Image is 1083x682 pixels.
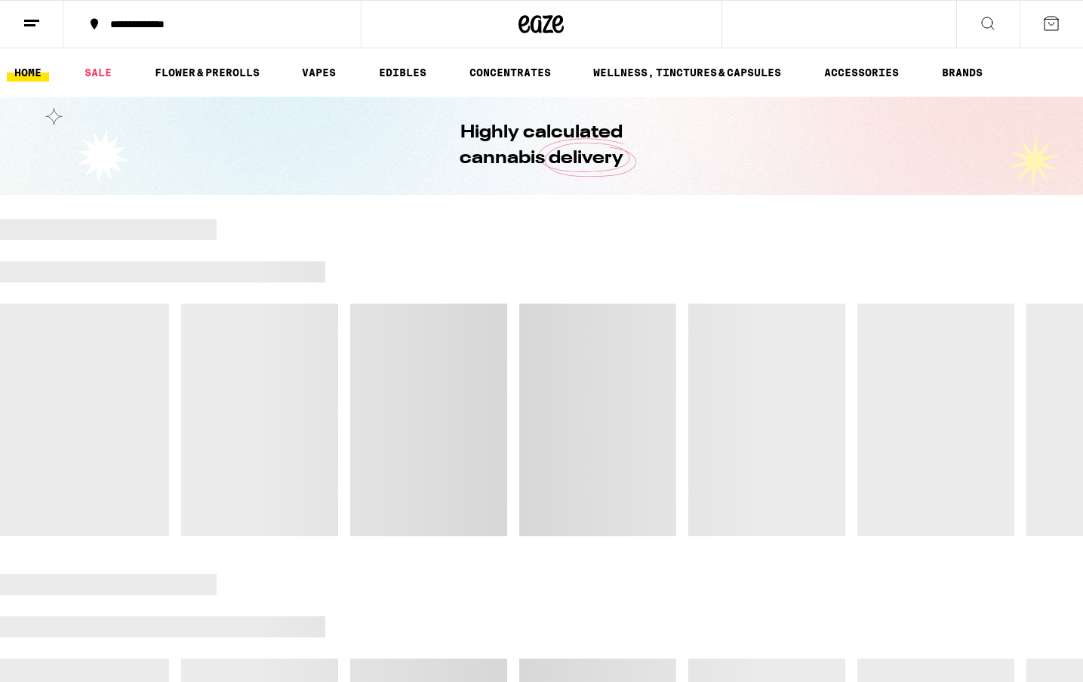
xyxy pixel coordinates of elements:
[7,63,49,82] a: HOME
[371,63,434,82] a: EDIBLES
[147,63,267,82] a: FLOWER & PREROLLS
[817,63,906,82] a: ACCESSORIES
[586,63,789,82] a: WELLNESS, TINCTURES & CAPSULES
[417,120,666,171] h1: Highly calculated cannabis delivery
[462,63,558,82] a: CONCENTRATES
[934,63,990,82] button: BRANDS
[77,63,119,82] a: SALE
[294,63,343,82] a: VAPES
